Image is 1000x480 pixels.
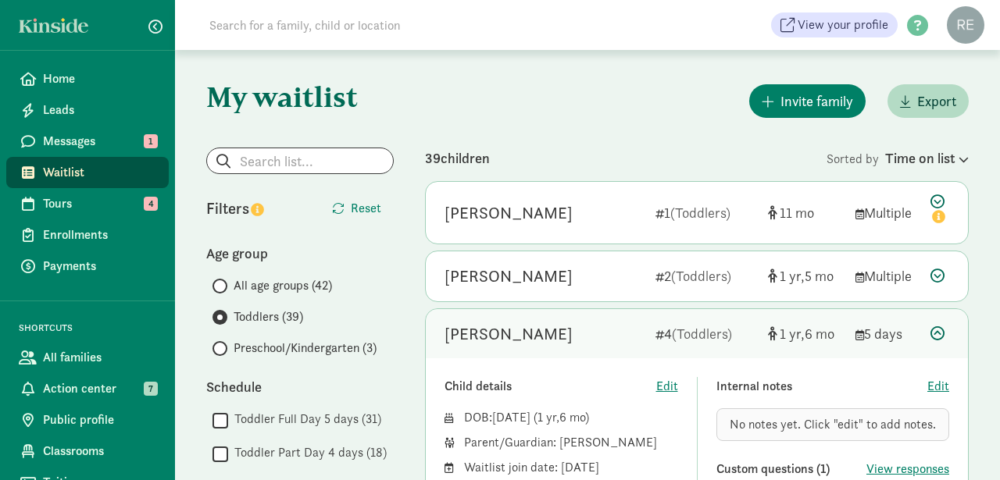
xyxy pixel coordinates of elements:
[6,157,169,188] a: Waitlist
[234,339,377,357] span: Preschool/Kindergarten (3)
[749,84,866,118] button: Invite family
[671,267,731,285] span: (Toddlers)
[206,197,300,220] div: Filters
[922,405,1000,480] iframe: Chat Widget
[780,91,853,112] span: Invite family
[6,251,169,282] a: Payments
[6,94,169,126] a: Leads
[866,460,949,478] button: View responses
[855,265,918,286] div: Multiple
[351,199,381,218] span: Reset
[6,219,169,251] a: Enrollments
[228,410,381,428] label: Toddler Full Day 5 days (31)
[43,226,156,244] span: Enrollments
[6,342,169,373] a: All families
[445,377,656,396] div: Child details
[43,163,156,182] span: Waitlist
[6,373,169,404] a: Action center 7
[798,16,888,34] span: View your profile
[780,325,805,343] span: 1
[425,148,827,169] div: 39 children
[6,126,169,157] a: Messages 1
[445,264,573,289] div: Benson Houpt
[656,377,678,396] button: Edit
[805,267,834,285] span: 5
[144,134,158,148] span: 1
[805,325,834,343] span: 6
[206,243,394,264] div: Age group
[780,204,814,222] span: 11
[6,404,169,436] a: Public profile
[885,148,969,169] div: Time on list
[43,348,156,367] span: All families
[320,193,394,224] button: Reset
[780,267,805,285] span: 1
[855,323,918,344] div: 5 days
[43,132,156,151] span: Messages
[43,379,156,398] span: Action center
[200,9,638,41] input: Search for a family, child or location
[771,12,898,37] a: View your profile
[655,202,755,223] div: 1
[730,416,936,432] span: No notes yet. Click "edit" to add notes.
[768,265,843,286] div: [object Object]
[927,377,949,396] button: Edit
[464,408,678,427] div: DOB: ( )
[445,322,573,347] div: Rory Bria
[43,194,156,213] span: Tours
[887,84,969,118] button: Export
[43,101,156,119] span: Leads
[655,265,755,286] div: 2
[537,409,559,425] span: 1
[6,188,169,219] a: Tours 4
[43,442,156,460] span: Classrooms
[43,257,156,276] span: Payments
[43,69,156,88] span: Home
[445,201,573,226] div: Florence Connell
[144,382,158,396] span: 7
[655,323,755,344] div: 4
[206,81,394,112] h1: My waitlist
[670,204,730,222] span: (Toddlers)
[768,323,843,344] div: [object Object]
[855,202,918,223] div: Multiple
[144,197,158,211] span: 4
[6,436,169,467] a: Classrooms
[464,433,678,452] div: Parent/Guardian: [PERSON_NAME]
[492,409,530,425] span: [DATE]
[206,376,394,397] div: Schedule
[234,308,303,326] span: Toddlers (39)
[464,458,678,477] div: Waitlist join date: [DATE]
[207,148,393,173] input: Search list...
[917,91,956,112] span: Export
[6,63,169,94] a: Home
[43,411,156,429] span: Public profile
[228,443,387,462] label: Toddler Part Day 4 days (18)
[234,276,332,295] span: All age groups (42)
[559,409,585,425] span: 6
[827,148,969,169] div: Sorted by
[716,377,928,396] div: Internal notes
[716,460,867,478] div: Custom questions (1)
[768,202,843,223] div: [object Object]
[672,325,732,343] span: (Toddlers)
